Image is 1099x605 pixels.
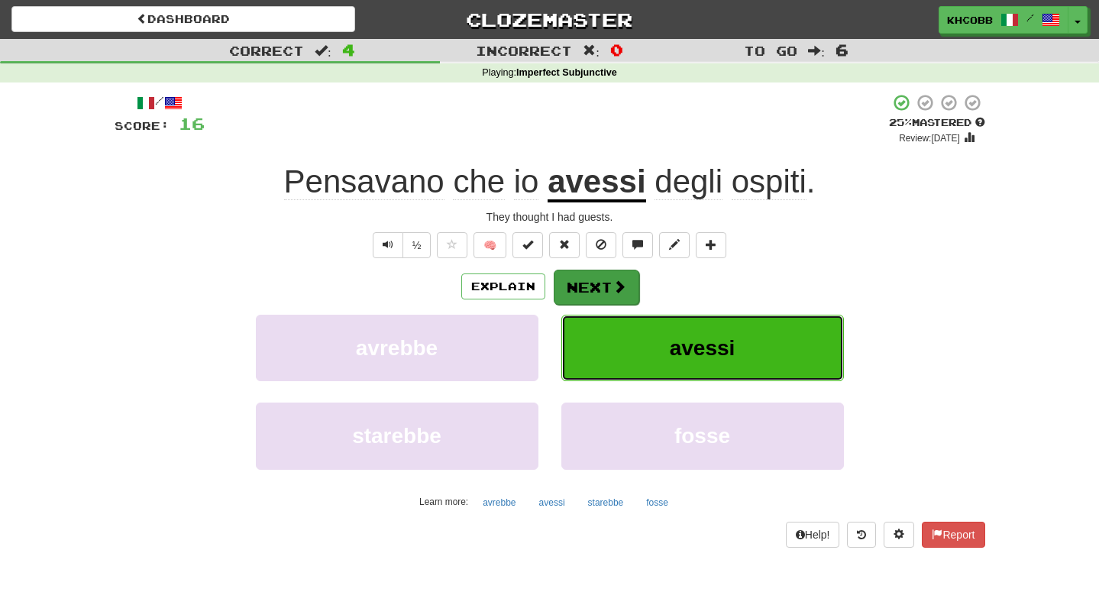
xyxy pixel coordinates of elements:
span: Score: [115,119,170,132]
button: Round history (alt+y) [847,522,876,548]
span: : [583,44,600,57]
button: Set this sentence to 100% Mastered (alt+m) [512,232,543,258]
button: fosse [561,403,844,469]
button: fosse [638,491,677,514]
span: KHCobb [947,13,993,27]
div: Text-to-speech controls [370,232,432,258]
span: fosse [674,424,730,448]
span: 16 [179,114,205,133]
button: starebbe [256,403,538,469]
strong: Imperfect Subjunctive [516,67,617,78]
span: 4 [342,40,355,59]
span: . [646,163,816,200]
span: / [1026,12,1034,23]
button: Ignore sentence (alt+i) [586,232,616,258]
button: Favorite sentence (alt+f) [437,232,467,258]
span: To go [744,43,797,58]
span: degli [655,163,722,200]
span: Correct [229,43,304,58]
button: 🧠 [474,232,506,258]
a: Dashboard [11,6,355,32]
button: Play sentence audio (ctl+space) [373,232,403,258]
span: avessi [670,336,735,360]
a: KHCobb / [939,6,1068,34]
div: / [115,93,205,112]
button: avrebbe [474,491,524,514]
button: Help! [786,522,840,548]
small: Review: [DATE] [899,133,960,144]
u: avessi [548,163,645,202]
button: avrebbe [256,315,538,381]
button: Discuss sentence (alt+u) [622,232,653,258]
span: : [808,44,825,57]
span: 0 [610,40,623,59]
span: 25 % [889,116,912,128]
div: Mastered [889,116,985,130]
button: Edit sentence (alt+d) [659,232,690,258]
button: Report [922,522,984,548]
span: Pensavano [284,163,444,200]
span: avrebbe [356,336,438,360]
button: Reset to 0% Mastered (alt+r) [549,232,580,258]
span: 6 [836,40,848,59]
button: Next [554,270,639,305]
span: ospiti [732,163,806,200]
span: starebbe [352,424,441,448]
button: Explain [461,273,545,299]
span: Incorrect [476,43,572,58]
button: starebbe [580,491,632,514]
button: avessi [561,315,844,381]
div: They thought I had guests. [115,209,985,225]
small: Learn more: [419,497,468,507]
button: ½ [402,232,432,258]
button: Add to collection (alt+a) [696,232,726,258]
span: : [315,44,331,57]
span: che [453,163,505,200]
a: Clozemaster [378,6,722,33]
button: avessi [531,491,574,514]
span: io [514,163,539,200]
